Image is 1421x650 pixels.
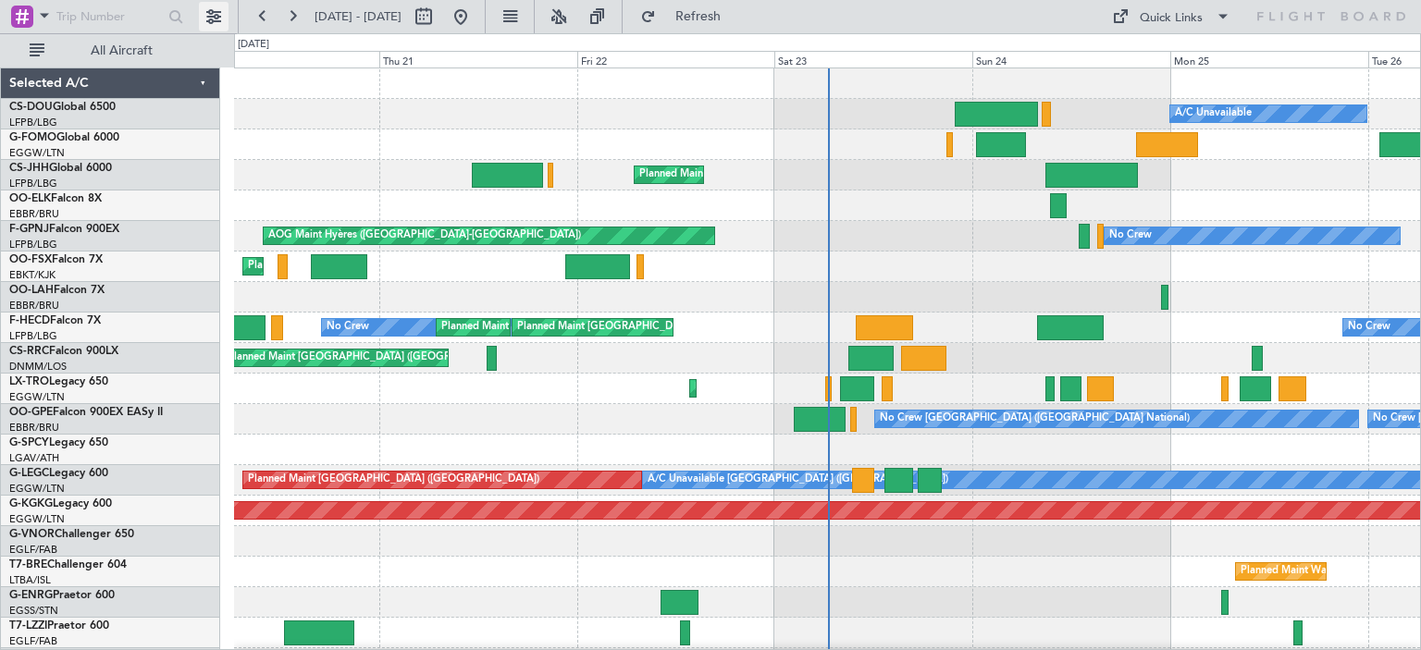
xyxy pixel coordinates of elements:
a: LTBA/ISL [9,573,51,587]
div: Wed 20 [181,51,379,67]
span: Refresh [660,10,737,23]
a: OO-FSXFalcon 7X [9,254,103,265]
div: [DATE] [238,37,269,53]
span: F-GPNJ [9,224,49,235]
div: Planned Maint [GEOGRAPHIC_DATA] ([GEOGRAPHIC_DATA]) [248,466,539,494]
span: All Aircraft [48,44,195,57]
a: EGSS/STN [9,604,58,618]
div: Planned Maint Kortrijk-[GEOGRAPHIC_DATA] [248,252,463,280]
a: G-SPCYLegacy 650 [9,437,108,448]
a: OO-ELKFalcon 8X [9,193,102,204]
div: A/C Unavailable [GEOGRAPHIC_DATA] ([GEOGRAPHIC_DATA]) [648,466,948,494]
a: G-VNORChallenger 650 [9,529,134,540]
a: EBBR/BRU [9,299,59,313]
span: OO-GPE [9,407,53,418]
span: OO-FSX [9,254,52,265]
div: Quick Links [1140,9,1203,28]
span: T7-LZZI [9,620,47,632]
div: Planned Maint [GEOGRAPHIC_DATA] ([GEOGRAPHIC_DATA]) [441,313,733,341]
span: CS-DOU [9,102,53,113]
div: Planned Maint [GEOGRAPHIC_DATA] ([GEOGRAPHIC_DATA]) [639,161,931,189]
a: G-KGKGLegacy 600 [9,498,112,509]
a: F-GPNJFalcon 900EX [9,224,119,235]
a: EGGW/LTN [9,482,65,496]
span: G-ENRG [9,590,53,601]
button: Quick Links [1103,2,1240,31]
div: Sat 23 [774,51,972,67]
a: G-FOMOGlobal 6000 [9,132,119,143]
span: [DATE] - [DATE] [315,8,402,25]
span: OO-LAH [9,285,54,296]
a: EGLF/FAB [9,543,57,557]
button: Refresh [632,2,743,31]
div: Planned Maint [GEOGRAPHIC_DATA] ([GEOGRAPHIC_DATA]) [228,344,519,372]
span: G-LEGC [9,468,49,479]
a: EGLF/FAB [9,634,57,648]
a: LGAV/ATH [9,451,59,465]
a: OO-LAHFalcon 7X [9,285,105,296]
a: G-LEGCLegacy 600 [9,468,108,479]
div: Mon 25 [1170,51,1368,67]
a: LFPB/LBG [9,329,57,343]
div: Planned Maint [GEOGRAPHIC_DATA] ([GEOGRAPHIC_DATA]) [695,374,986,402]
div: No Crew [1109,222,1152,250]
span: F-HECD [9,315,50,326]
a: OO-GPEFalcon 900EX EASy II [9,407,163,418]
button: All Aircraft [20,36,201,66]
a: LX-TROLegacy 650 [9,376,108,387]
span: OO-ELK [9,193,51,204]
div: Fri 22 [577,51,775,67]
div: AOG Maint Hyères ([GEOGRAPHIC_DATA]-[GEOGRAPHIC_DATA]) [268,222,581,250]
div: Sun 24 [972,51,1170,67]
span: G-FOMO [9,132,56,143]
span: G-SPCY [9,437,49,448]
a: CS-JHHGlobal 6000 [9,163,112,174]
a: DNMM/LOS [9,360,67,374]
a: G-ENRGPraetor 600 [9,590,115,601]
input: Trip Number [56,3,163,31]
a: F-HECDFalcon 7X [9,315,101,326]
span: G-KGKG [9,498,53,509]
span: LX-TRO [9,376,49,387]
div: No Crew [1348,313,1390,341]
a: T7-BREChallenger 604 [9,559,127,570]
span: T7-BRE [9,559,47,570]
a: EGGW/LTN [9,390,65,404]
a: EBBR/BRU [9,421,59,435]
div: No Crew [GEOGRAPHIC_DATA] ([GEOGRAPHIC_DATA] National) [880,405,1190,433]
span: G-VNOR [9,529,55,540]
a: EBBR/BRU [9,207,59,221]
span: CS-RRC [9,346,49,357]
a: LFPB/LBG [9,116,57,129]
div: Planned Maint [GEOGRAPHIC_DATA] ([GEOGRAPHIC_DATA]) [517,313,809,341]
a: CS-DOUGlobal 6500 [9,102,116,113]
a: LFPB/LBG [9,177,57,190]
div: A/C Unavailable [1175,100,1252,128]
div: No Crew [327,313,369,341]
a: EGGW/LTN [9,146,65,160]
a: CS-RRCFalcon 900LX [9,346,118,357]
a: EBKT/KJK [9,268,56,282]
a: T7-LZZIPraetor 600 [9,620,109,632]
a: LFPB/LBG [9,238,57,251]
a: EGGW/LTN [9,512,65,526]
div: Thu 21 [379,51,577,67]
span: CS-JHH [9,163,49,174]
